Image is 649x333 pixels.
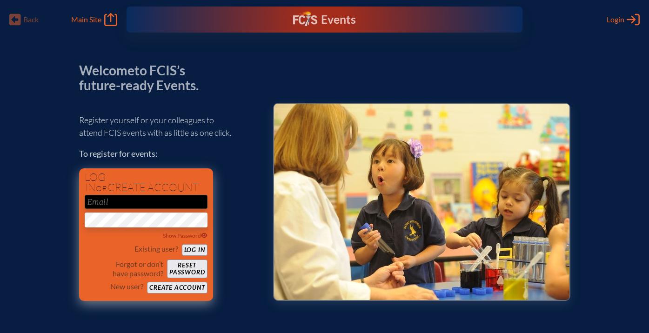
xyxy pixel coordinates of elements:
p: New user? [110,282,143,291]
span: or [96,184,107,193]
span: Show Password [163,232,207,239]
p: Register yourself or your colleagues to attend FCIS events with as little as one click. [79,114,258,139]
p: Existing user? [134,244,178,253]
button: Create account [147,282,207,293]
input: Email [85,195,207,209]
p: Welcome to FCIS’s future-ready Events. [79,63,209,93]
h1: Log in create account [85,172,207,193]
p: Forgot or don’t have password? [85,260,164,278]
span: Login [607,15,624,24]
p: To register for events: [79,147,258,160]
div: FCIS Events — Future ready [241,11,409,28]
button: Log in [182,244,207,256]
button: Resetpassword [167,260,207,278]
span: Main Site [71,15,101,24]
img: Events [274,104,569,300]
a: Main Site [71,13,117,26]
